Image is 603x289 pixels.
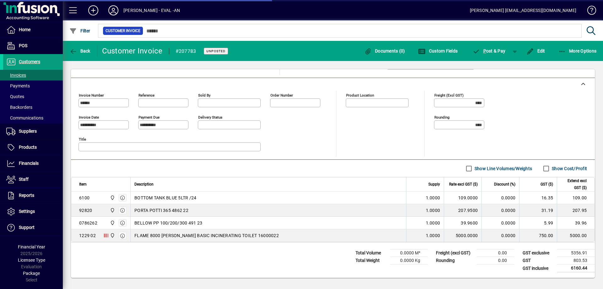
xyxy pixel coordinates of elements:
[19,225,35,230] span: Support
[176,46,196,56] div: #207783
[448,220,478,226] div: 39.9600
[134,207,188,214] span: PORTA POTTI 365 4862 22
[433,257,477,264] td: Rounding
[448,195,478,201] div: 109.0000
[106,28,140,34] span: Customer Invoice
[557,217,595,229] td: 39.96
[23,271,40,276] span: Package
[448,232,478,239] div: 5000.0000
[3,113,63,123] a: Communications
[19,193,34,198] span: Reports
[79,195,90,201] div: 6100
[79,93,104,97] mat-label: Invoice number
[108,194,116,201] span: Central
[19,129,37,134] span: Suppliers
[346,93,374,97] mat-label: Product location
[557,192,595,204] td: 109.00
[525,45,547,57] button: Edit
[477,257,514,264] td: 0.00
[103,5,123,16] button: Profile
[6,83,30,88] span: Payments
[206,49,225,53] span: Unposted
[390,249,428,257] td: 0.0000 M³
[68,45,92,57] button: Back
[79,181,87,188] span: Item
[6,105,32,110] span: Backorders
[108,232,116,239] span: Central
[83,5,103,16] button: Add
[3,140,63,155] a: Products
[416,45,459,57] button: Custom Fields
[102,46,163,56] div: Customer Invoice
[557,204,595,217] td: 207.95
[426,220,440,226] span: 1.0000
[390,257,428,264] td: 0.0000 Kg
[19,177,29,182] span: Staff
[69,28,90,33] span: Filter
[79,115,99,119] mat-label: Invoice date
[481,204,519,217] td: 0.0000
[134,195,196,201] span: BOTTOM TANK BLUE 5LTR /24
[108,207,116,214] span: Central
[519,264,557,272] td: GST inclusive
[426,232,440,239] span: 1.0000
[3,124,63,139] a: Suppliers
[472,48,505,53] span: ost & Pay
[18,244,45,249] span: Financial Year
[198,93,210,97] mat-label: Sold by
[483,48,486,53] span: P
[481,192,519,204] td: 0.0000
[68,25,92,36] button: Filter
[352,257,390,264] td: Total Weight
[470,5,576,15] div: [PERSON_NAME] [EMAIL_ADDRESS][DOMAIN_NAME]
[3,38,63,54] a: POS
[541,181,553,188] span: GST ($)
[519,229,557,242] td: 750.00
[19,145,37,150] span: Products
[3,204,63,220] a: Settings
[6,73,26,78] span: Invoices
[134,232,279,239] span: FLAME 8000 [PERSON_NAME] BASIC INCINERATING TOILET 16000022
[434,93,464,97] mat-label: Freight (excl GST)
[494,181,515,188] span: Discount (%)
[352,249,390,257] td: Total Volume
[139,115,160,119] mat-label: Payment due
[519,204,557,217] td: 31.19
[3,91,63,102] a: Quotes
[19,59,40,64] span: Customers
[3,81,63,91] a: Payments
[19,161,39,166] span: Financials
[18,258,45,263] span: Licensee Type
[3,22,63,38] a: Home
[433,249,477,257] td: Freight (excl GST)
[477,249,514,257] td: 0.00
[19,43,27,48] span: POS
[198,115,222,119] mat-label: Delivery status
[3,172,63,187] a: Staff
[270,93,293,97] mat-label: Order number
[79,137,86,142] mat-label: Title
[448,207,478,214] div: 207.9500
[526,48,545,53] span: Edit
[519,257,557,264] td: GST
[69,48,90,53] span: Back
[519,249,557,257] td: GST exclusive
[6,115,43,120] span: Communications
[3,188,63,203] a: Reports
[3,102,63,113] a: Backorders
[557,45,598,57] button: More Options
[557,229,595,242] td: 5000.00
[561,177,587,191] span: Extend excl GST ($)
[3,156,63,171] a: Financials
[19,209,35,214] span: Settings
[551,165,587,172] label: Show Cost/Profit
[134,181,154,188] span: Description
[583,1,595,22] a: Knowledge Base
[469,45,508,57] button: Post & Pay
[557,257,595,264] td: 803.53
[134,220,202,226] span: BELLOW PP 100/200/300 491 23
[473,165,532,172] label: Show Line Volumes/Weights
[108,220,116,226] span: Central
[449,181,478,188] span: Rate excl GST ($)
[123,5,180,15] div: [PERSON_NAME] - EVAL -AN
